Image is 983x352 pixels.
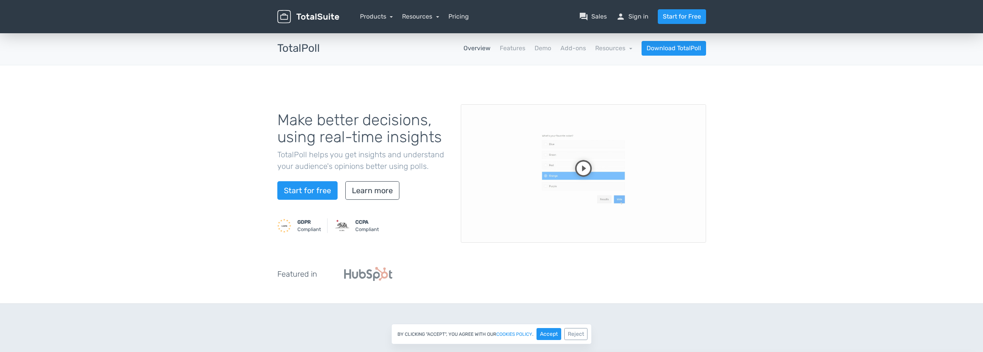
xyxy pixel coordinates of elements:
[564,328,587,340] button: Reject
[560,44,586,53] a: Add-ons
[642,41,706,56] a: Download TotalPoll
[402,13,439,20] a: Resources
[277,149,449,172] p: TotalPoll helps you get insights and understand your audience's opinions better using polls.
[595,44,632,52] a: Resources
[360,13,393,20] a: Products
[579,12,607,21] a: question_answerSales
[277,219,291,233] img: GDPR
[355,218,379,233] small: Compliant
[616,12,649,21] a: personSign in
[355,219,368,225] strong: CCPA
[658,9,706,24] a: Start for Free
[277,270,317,278] h5: Featured in
[344,267,392,281] img: Hubspot
[277,10,339,24] img: TotalSuite for WordPress
[579,12,588,21] span: question_answer
[297,219,311,225] strong: GDPR
[335,219,349,233] img: CCPA
[536,328,561,340] button: Accept
[345,181,399,200] a: Learn more
[277,112,449,146] h1: Make better decisions, using real-time insights
[277,181,338,200] a: Start for free
[463,44,491,53] a: Overview
[297,218,321,233] small: Compliant
[496,332,532,337] a: cookies policy
[616,12,625,21] span: person
[500,44,525,53] a: Features
[277,43,320,54] h3: TotalPoll
[535,44,551,53] a: Demo
[448,12,469,21] a: Pricing
[391,324,592,344] div: By clicking "Accept", you agree with our .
